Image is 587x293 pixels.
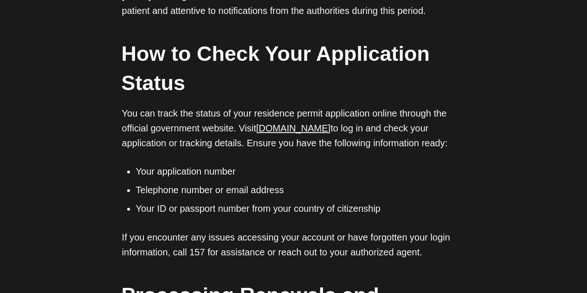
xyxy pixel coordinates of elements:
p: If you encounter any issues accessing your account or have forgotten your login information, call... [122,229,465,259]
a: [DOMAIN_NAME] [256,123,330,133]
li: Telephone number or email address [136,183,465,197]
li: Your ID or passport number from your country of citizenship [136,202,465,215]
h2: How to Check Your Application Status [122,39,465,98]
p: You can track the status of your residence permit application online through the official governm... [122,106,465,150]
li: Your application number [136,164,465,178]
